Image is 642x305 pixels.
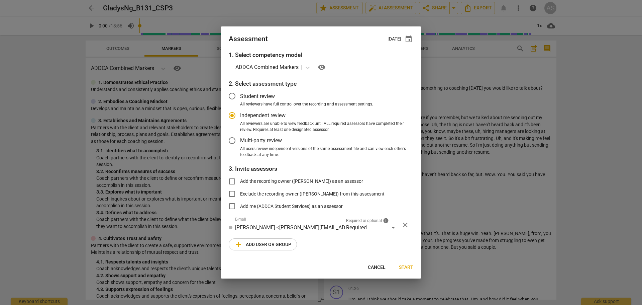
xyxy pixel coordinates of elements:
span: Add the recording owner ([PERSON_NAME]) as an assessor [240,178,363,185]
h3: 1. Select competency model [229,51,413,59]
span: Cancel [368,264,386,271]
button: Help [316,62,327,73]
div: Assessment [229,35,268,43]
p: [DATE] [388,35,401,43]
h3: People will receive a link to the document to review. [229,164,413,173]
span: add [234,240,242,248]
input: Start typing to see a suggestion list [235,222,345,233]
span: Review status: new [229,221,235,229]
button: Add [229,238,297,250]
span: Required or optional [346,219,382,223]
span: info [383,218,389,224]
h3: 2. Select assessment type [229,79,413,88]
span: visibility [318,63,326,71]
span: Add user or group [234,240,291,248]
span: Exclude the recording owner ([PERSON_NAME]) from this assessment [240,190,385,198]
span: close [401,221,409,229]
span: All users review independent versions of the same assessment file and can view each other’s feedb... [240,146,408,158]
span: All reviewers have full control over the recording and assessment settings. [240,101,373,107]
span: Student review [240,92,275,100]
span: Add me (ADDCA Student Services) as an assessor [240,203,343,210]
div: Required [346,222,397,233]
label: E-mail [235,218,246,222]
p: ADDCA Combined Markers [235,63,299,71]
button: Due date [404,34,413,44]
span: Independent review [240,111,286,119]
span: All reviewers are unable to view feedback until ALL required assessors have completed their revie... [240,121,408,133]
a: Help [314,62,327,73]
button: Remove [397,217,413,233]
span: Start [399,264,413,271]
span: event [405,35,413,43]
div: Assessment type [229,88,413,158]
span: Multi-party review [240,137,282,144]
